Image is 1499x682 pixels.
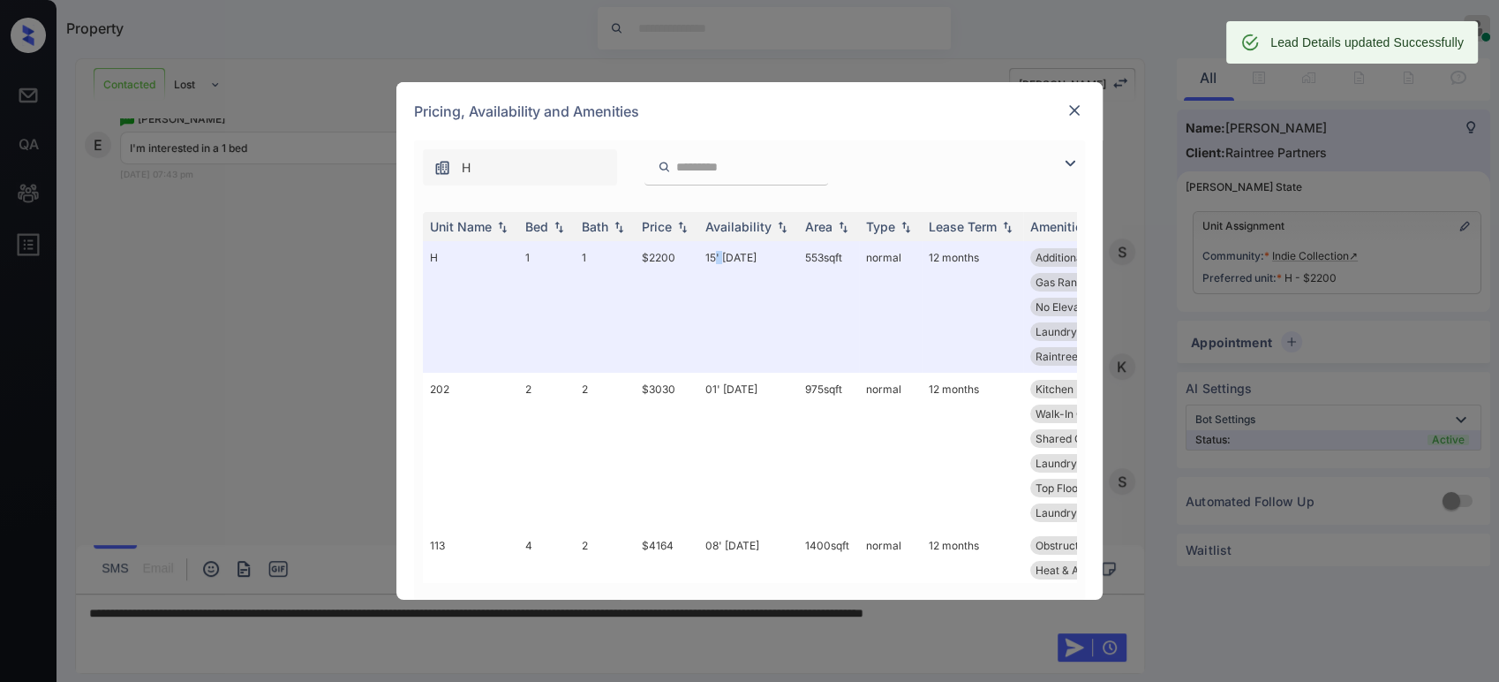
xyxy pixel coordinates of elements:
span: Top Floor [1036,481,1082,495]
div: Price [642,219,672,234]
td: $3030 [635,373,698,529]
div: Availability [705,219,772,234]
td: 12 months [922,373,1023,529]
img: close [1066,102,1083,119]
span: Raintree [MEDICAL_DATA]... [1036,350,1175,363]
td: 1 [575,241,635,373]
span: Additional Stor... [1036,251,1116,264]
td: 01' [DATE] [698,373,798,529]
td: 15' [DATE] [698,241,798,373]
span: H [462,158,471,178]
img: sorting [493,221,511,233]
td: 2 [575,373,635,529]
div: Area [805,219,832,234]
td: 2 [518,373,575,529]
td: 975 sqft [798,373,859,529]
img: sorting [897,221,915,233]
td: 1400 sqft [798,529,859,661]
td: $4164 [635,529,698,661]
td: 2 [575,529,635,661]
td: 4 [518,529,575,661]
td: 08' [DATE] [698,529,798,661]
td: normal [859,529,922,661]
img: sorting [550,221,568,233]
span: Kitchen Pantry [1036,383,1110,396]
div: Lease Term [929,219,997,234]
img: sorting [834,221,852,233]
span: No Elevator Acc... [1036,300,1124,314]
div: Bath [582,219,608,234]
span: Laundry Room [1036,325,1109,338]
img: sorting [674,221,691,233]
img: sorting [998,221,1016,233]
td: normal [859,241,922,373]
td: 113 [423,529,518,661]
span: Obstructed View [1036,539,1119,552]
td: 12 months [922,529,1023,661]
span: Heat & Air Cond... [1036,564,1123,577]
span: Walk-In Closets [1036,407,1113,421]
div: Bed [525,219,548,234]
img: icon-zuma [658,159,671,175]
span: Laundry Room [1036,457,1109,470]
img: icon-zuma [1059,153,1081,174]
td: 202 [423,373,518,529]
div: Amenities [1030,219,1089,234]
td: normal [859,373,922,529]
span: Gas Range [1036,276,1089,289]
span: Laundry Room Pr... [1036,506,1130,519]
div: Unit Name [430,219,492,234]
td: 12 months [922,241,1023,373]
td: H [423,241,518,373]
td: $2200 [635,241,698,373]
span: Shared Garage [1036,432,1111,445]
div: Lead Details updated Successfully [1270,27,1464,58]
div: Pricing, Availability and Amenities [396,82,1103,140]
td: 1 [518,241,575,373]
div: Type [866,219,895,234]
img: icon-zuma [433,159,451,177]
td: 553 sqft [798,241,859,373]
img: sorting [610,221,628,233]
img: sorting [773,221,791,233]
